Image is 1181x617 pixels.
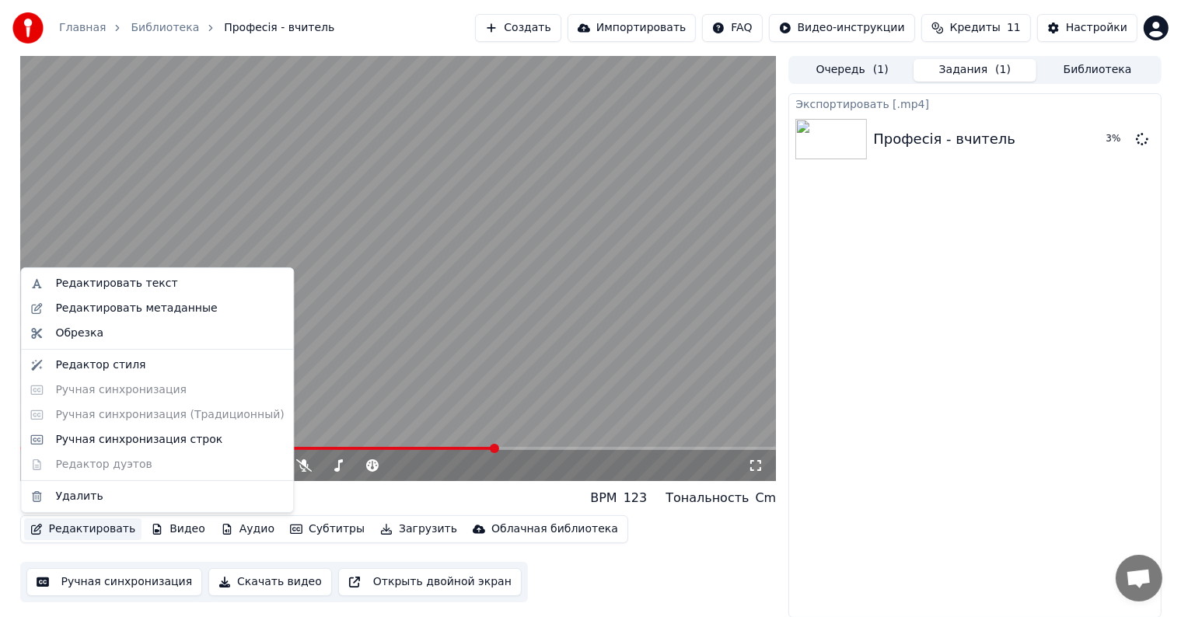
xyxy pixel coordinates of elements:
[756,489,777,507] div: Cm
[914,59,1036,82] button: Задания
[873,62,889,78] span: ( 1 )
[624,489,648,507] div: 123
[224,20,334,36] span: Професія - вчитель
[208,568,332,596] button: Скачать видео
[131,20,199,36] a: Библиотека
[55,301,217,316] div: Редактировать метаданные
[55,432,222,448] div: Ручная синхронизация строк
[568,14,697,42] button: Импортировать
[666,489,749,507] div: Тональность
[59,20,106,36] a: Главная
[789,94,1160,113] div: Экспортировать [.mp4]
[55,489,103,504] div: Удалить
[338,568,522,596] button: Открыть двойной экран
[791,59,914,82] button: Очередь
[55,276,177,291] div: Редактировать текст
[995,62,1011,78] span: ( 1 )
[59,20,334,36] nav: breadcrumb
[491,521,618,537] div: Облачная библиотека
[374,518,463,540] button: Загрузить
[702,14,762,42] button: FAQ
[769,14,915,42] button: Видео-инструкции
[590,489,617,507] div: BPM
[873,128,1015,150] div: Професія - вчитель
[1036,59,1159,82] button: Библиотека
[26,568,203,596] button: Ручная синхронизация
[1037,14,1137,42] button: Настройки
[12,12,44,44] img: youka
[24,518,142,540] button: Редактировать
[1116,555,1162,601] div: Відкритий чат
[950,20,1001,36] span: Кредиты
[145,518,211,540] button: Видео
[1106,133,1130,145] div: 3 %
[1007,20,1021,36] span: 11
[215,518,281,540] button: Аудио
[475,14,561,42] button: Создать
[1066,20,1127,36] div: Настройки
[284,518,371,540] button: Субтитры
[55,326,103,341] div: Обрезка
[921,14,1031,42] button: Кредиты11
[55,357,145,373] div: Редактор стиля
